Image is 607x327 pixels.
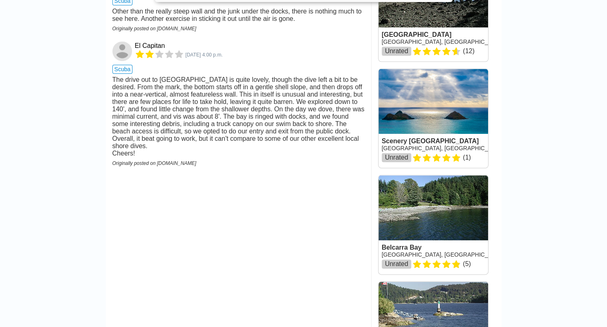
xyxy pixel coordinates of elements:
a: El Capitan [135,42,165,50]
div: The drive out to [GEOGRAPHIC_DATA] is quite lovely, though the dive left a bit to be desired. Fro... [112,76,365,157]
div: Other than the really steep wall and the junk under the docks, there is nothing much to see here.... [112,8,365,23]
span: scuba [112,65,133,74]
img: El Capitan [112,41,132,61]
span: 3443 [186,52,223,58]
a: El Capitan [112,41,133,61]
div: Originally posted on [DOMAIN_NAME] [112,160,365,166]
div: Originally posted on [DOMAIN_NAME] [112,26,365,32]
